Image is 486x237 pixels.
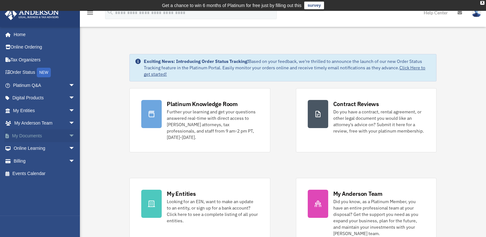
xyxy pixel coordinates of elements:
span: arrow_drop_down [69,104,81,117]
div: Do you have a contract, rental agreement, or other legal document you would like an attorney's ad... [333,109,425,134]
strong: Exciting News: Introducing Order Status Tracking! [144,58,249,64]
a: Platinum Knowledge Room Further your learning and get your questions answered real-time with dire... [129,88,270,152]
a: My Entitiesarrow_drop_down [4,104,85,117]
a: Online Ordering [4,41,85,54]
div: Further your learning and get your questions answered real-time with direct access to [PERSON_NAM... [167,109,258,141]
span: arrow_drop_down [69,117,81,130]
span: arrow_drop_down [69,92,81,105]
div: My Anderson Team [333,190,382,198]
div: My Entities [167,190,196,198]
a: Order StatusNEW [4,66,85,79]
i: search [107,9,114,16]
div: Contract Reviews [333,100,379,108]
a: Billingarrow_drop_down [4,155,85,167]
span: arrow_drop_down [69,155,81,168]
a: Click Here to get started! [144,65,425,77]
div: NEW [37,68,51,77]
a: Online Learningarrow_drop_down [4,142,85,155]
span: arrow_drop_down [69,142,81,155]
a: Events Calendar [4,167,85,180]
i: menu [86,9,94,17]
div: Based on your feedback, we're thrilled to announce the launch of our new Order Status Tracking fe... [144,58,431,77]
a: Home [4,28,81,41]
div: Get a chance to win 6 months of Platinum for free just by filling out this [162,2,302,9]
a: Tax Organizers [4,53,85,66]
a: My Documentsarrow_drop_down [4,129,85,142]
a: My Anderson Teamarrow_drop_down [4,117,85,130]
a: Digital Productsarrow_drop_down [4,92,85,104]
a: survey [304,2,324,9]
a: Platinum Q&Aarrow_drop_down [4,79,85,92]
div: Looking for an EIN, want to make an update to an entity, or sign up for a bank account? Click her... [167,198,258,224]
div: Platinum Knowledge Room [167,100,238,108]
img: User Pic [472,8,481,17]
div: close [480,1,484,5]
img: Anderson Advisors Platinum Portal [3,8,61,20]
span: arrow_drop_down [69,79,81,92]
a: Contract Reviews Do you have a contract, rental agreement, or other legal document you would like... [296,88,436,152]
a: menu [86,11,94,17]
div: Did you know, as a Platinum Member, you have an entire professional team at your disposal? Get th... [333,198,425,237]
span: arrow_drop_down [69,129,81,142]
